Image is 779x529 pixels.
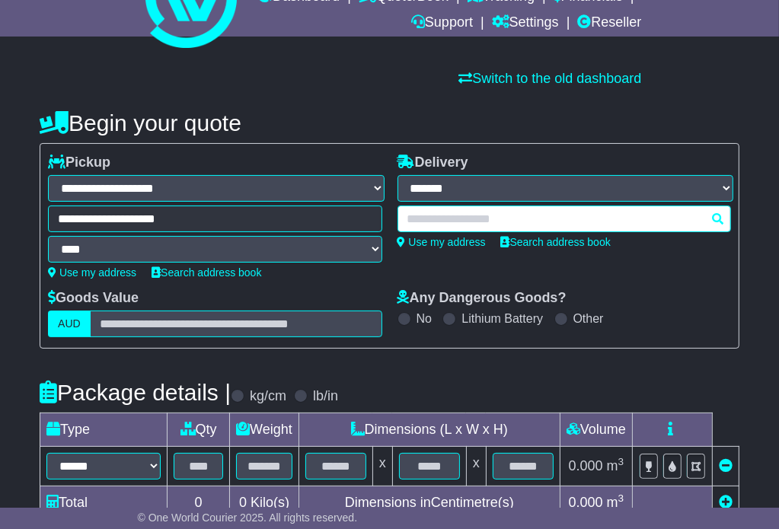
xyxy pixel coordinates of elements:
[397,236,486,248] a: Use my address
[573,311,604,326] label: Other
[48,155,110,171] label: Pickup
[569,495,603,510] span: 0.000
[577,11,641,37] a: Reseller
[250,388,286,405] label: kg/cm
[168,486,230,520] td: 0
[607,495,624,510] span: m
[48,266,136,279] a: Use my address
[299,413,560,447] td: Dimensions (L x W x H)
[48,311,91,337] label: AUD
[372,447,392,486] td: x
[230,486,299,520] td: Kilo(s)
[299,486,560,520] td: Dimensions in Centimetre(s)
[411,11,473,37] a: Support
[397,290,567,307] label: Any Dangerous Goods?
[40,110,739,135] h4: Begin your quote
[501,236,611,248] a: Search address book
[492,11,559,37] a: Settings
[458,71,641,86] a: Switch to the old dashboard
[40,413,168,447] td: Type
[618,492,624,504] sup: 3
[239,495,247,510] span: 0
[719,458,733,473] a: Remove this item
[618,456,624,467] sup: 3
[397,206,731,232] typeahead: Please provide city
[466,447,486,486] td: x
[152,266,261,279] a: Search address book
[40,380,231,405] h4: Package details |
[607,458,624,473] span: m
[397,155,468,171] label: Delivery
[313,388,338,405] label: lb/in
[560,413,632,447] td: Volume
[168,413,230,447] td: Qty
[230,413,299,447] td: Weight
[138,511,358,524] span: © One World Courier 2025. All rights reserved.
[461,311,543,326] label: Lithium Battery
[569,458,603,473] span: 0.000
[719,495,733,510] a: Add new item
[417,311,432,326] label: No
[40,486,168,520] td: Total
[48,290,139,307] label: Goods Value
